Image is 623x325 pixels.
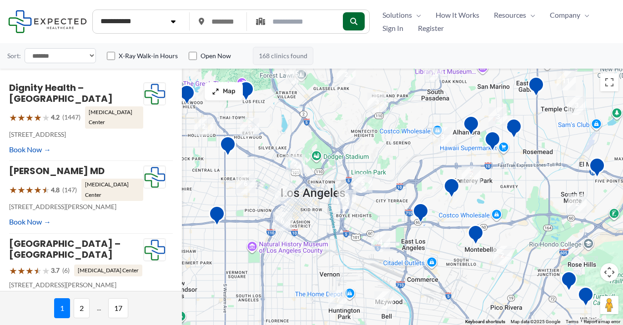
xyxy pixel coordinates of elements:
[506,118,522,141] div: Diagnostic Medical Group
[337,65,356,84] div: 2
[375,8,428,22] a: SolutionsMenu Toggle
[375,21,411,35] a: Sign In
[418,21,444,35] span: Register
[367,93,387,112] div: 3
[144,166,166,189] img: Expected Healthcare Logo
[25,262,34,279] span: ★
[275,185,294,205] div: 2
[240,118,259,137] div: 5
[9,81,113,105] a: Dignity Health – [GEOGRAPHIC_DATA]
[9,129,143,140] p: [STREET_ADDRESS]
[382,8,412,22] span: Solutions
[93,298,105,318] span: ...
[382,21,403,35] span: Sign In
[487,8,543,22] a: ResourcesMenu Toggle
[528,76,544,100] div: Unio Specialty Care – Gastroenterology – Temple City
[74,298,90,318] span: 2
[223,88,236,95] span: Map
[212,88,219,95] img: Maximize
[9,143,51,156] a: Book Now
[9,215,51,229] a: Book Now
[566,319,578,324] a: Terms (opens in new tab)
[194,117,213,136] div: 2
[179,85,195,108] div: Belmont Village Senior Living Hollywood Hills
[17,109,25,126] span: ★
[144,83,166,105] img: Expected Healthcare Logo
[433,127,452,146] div: 3
[51,184,60,196] span: 4.8
[374,291,393,310] div: 2
[236,174,255,193] div: 6
[273,212,292,231] div: 6
[34,181,42,198] span: ★
[467,225,484,248] div: Montebello Advanced Imaging
[9,262,17,279] span: ★
[205,82,243,100] button: Map
[561,271,577,294] div: Montes Medical Group, Inc.
[42,109,50,126] span: ★
[443,178,460,201] div: Monterey Park Hospital AHMC
[209,205,225,229] div: Western Convalescent Hospital
[9,165,105,177] a: [PERSON_NAME] MD
[371,233,390,252] div: 4
[584,319,620,324] a: Report a map error
[9,109,17,126] span: ★
[550,8,580,22] span: Company
[144,239,166,261] img: Expected Healthcare Logo
[567,96,586,115] div: 3
[7,50,21,62] label: Sort:
[494,8,526,22] span: Resources
[286,155,305,174] div: 2
[580,8,589,22] span: Menu Toggle
[526,8,535,22] span: Menu Toggle
[17,262,25,279] span: ★
[411,21,451,35] a: Register
[8,10,87,33] img: Expected Healthcare Logo - side, dark font, small
[412,8,421,22] span: Menu Toggle
[412,203,429,226] div: Edward R. Roybal Comprehensive Health Center
[568,194,587,213] div: 2
[81,179,143,201] span: [MEDICAL_DATA] Center
[488,107,507,126] div: 3
[9,279,143,291] p: [STREET_ADDRESS][PERSON_NAME]
[220,136,236,159] div: Western Diagnostic Radiology by RADDICO &#8211; Central LA
[201,51,231,60] label: Open Now
[17,181,25,198] span: ★
[557,71,576,90] div: 11
[54,298,70,318] span: 1
[492,246,512,265] div: 2
[85,106,143,129] span: [MEDICAL_DATA] Center
[51,265,60,276] span: 3.7
[424,61,443,80] div: 7
[25,181,34,198] span: ★
[34,109,42,126] span: ★
[600,73,618,91] button: Toggle fullscreen view
[543,8,597,22] a: CompanyMenu Toggle
[578,286,594,310] div: Mantro Mobile Imaging Llc
[462,165,481,185] div: 2
[353,174,372,193] div: 5
[286,65,305,84] div: 15
[428,8,487,22] a: How It Works
[600,296,618,314] button: Drag Pegman onto the map to open Street View
[9,201,143,213] p: [STREET_ADDRESS][PERSON_NAME]
[484,131,501,154] div: Synergy Imaging Center
[42,262,50,279] span: ★
[465,319,505,325] button: Keyboard shortcuts
[108,298,128,318] span: 17
[436,8,479,22] span: How It Works
[74,265,142,276] span: [MEDICAL_DATA] Center
[25,109,34,126] span: ★
[9,237,121,261] a: [GEOGRAPHIC_DATA] – [GEOGRAPHIC_DATA]
[51,111,60,123] span: 4.2
[238,81,254,104] div: Hd Diagnostic Imaging
[511,319,560,324] span: Map data ©2025 Google
[600,263,618,281] button: Map camera controls
[42,181,50,198] span: ★
[328,290,347,309] div: 7
[9,181,17,198] span: ★
[337,190,356,209] div: 3
[589,157,605,180] div: Centrelake Imaging &#8211; El Monte
[62,184,77,196] span: (147)
[62,265,70,276] span: (6)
